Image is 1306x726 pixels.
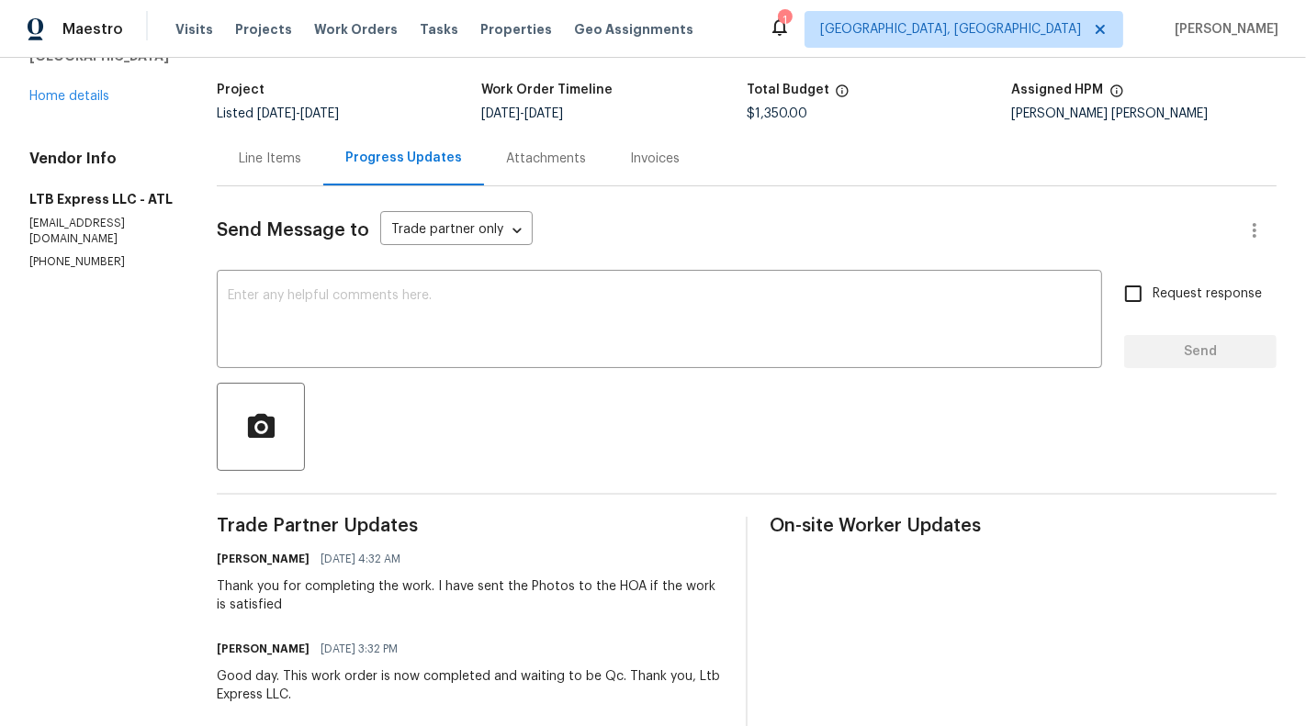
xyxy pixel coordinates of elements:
[300,107,339,120] span: [DATE]
[175,20,213,39] span: Visits
[239,150,301,168] div: Line Items
[314,20,398,39] span: Work Orders
[257,107,339,120] span: -
[345,149,462,167] div: Progress Updates
[1109,84,1124,107] span: The hpm assigned to this work order.
[1167,20,1278,39] span: [PERSON_NAME]
[321,640,398,658] span: [DATE] 3:32 PM
[217,577,724,614] div: Thank you for completing the work. I have sent the Photos to the HOA if the work is satisfied
[1153,285,1262,304] span: Request response
[29,90,109,103] a: Home details
[235,20,292,39] span: Projects
[217,84,265,96] h5: Project
[217,221,369,240] span: Send Message to
[217,640,310,658] h6: [PERSON_NAME]
[1012,84,1104,96] h5: Assigned HPM
[29,190,173,208] h5: LTB Express LLC - ATL
[482,84,614,96] h5: Work Order Timeline
[506,150,586,168] div: Attachments
[770,517,1277,535] span: On-site Worker Updates
[1012,107,1278,120] div: [PERSON_NAME] [PERSON_NAME]
[482,107,564,120] span: -
[747,107,807,120] span: $1,350.00
[778,11,791,29] div: 1
[482,107,521,120] span: [DATE]
[480,20,552,39] span: Properties
[217,107,339,120] span: Listed
[630,150,680,168] div: Invoices
[420,23,458,36] span: Tasks
[29,150,173,168] h4: Vendor Info
[62,20,123,39] span: Maestro
[525,107,564,120] span: [DATE]
[217,517,724,535] span: Trade Partner Updates
[820,20,1081,39] span: [GEOGRAPHIC_DATA], [GEOGRAPHIC_DATA]
[574,20,693,39] span: Geo Assignments
[321,550,400,568] span: [DATE] 4:32 AM
[217,550,310,568] h6: [PERSON_NAME]
[29,254,173,270] p: [PHONE_NUMBER]
[835,84,850,107] span: The total cost of line items that have been proposed by Opendoor. This sum includes line items th...
[257,107,296,120] span: [DATE]
[380,216,533,246] div: Trade partner only
[747,84,829,96] h5: Total Budget
[217,667,724,704] div: Good day. This work order is now completed and waiting to be Qc. Thank you, Ltb Express LLC.
[29,216,173,247] p: [EMAIL_ADDRESS][DOMAIN_NAME]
